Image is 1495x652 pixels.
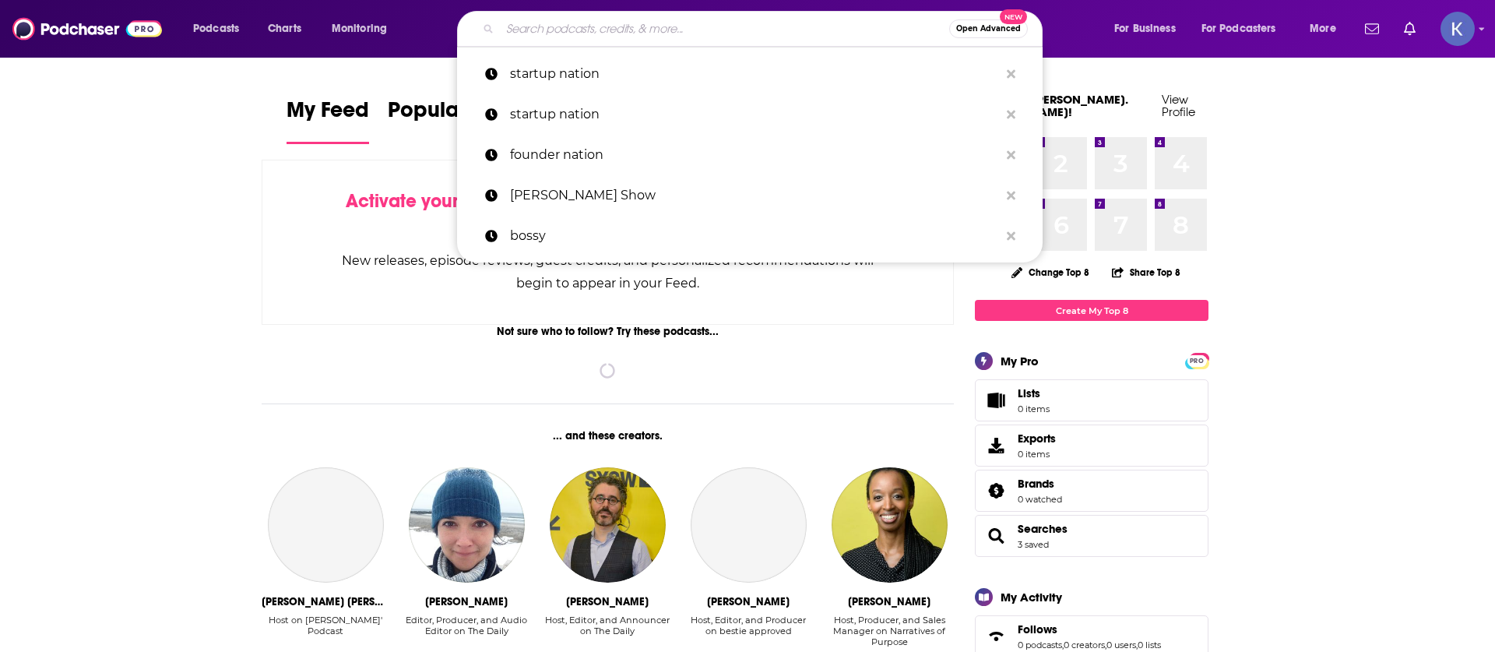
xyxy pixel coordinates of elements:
button: Share Top 8 [1111,257,1181,287]
div: Host, Editor, and Announcer on The Daily [543,615,672,636]
div: Host, Producer, and Sales Manager on Narratives of Purpose [825,615,954,648]
p: bossy [510,216,999,256]
span: Brands [975,470,1208,512]
p: Shawn Ryan Show [510,175,999,216]
span: , [1105,640,1106,650]
a: startup nation [457,54,1043,94]
a: Show notifications dropdown [1398,16,1422,42]
a: Searches [1018,522,1068,536]
span: Searches [975,515,1208,557]
span: PRO [1187,355,1206,367]
button: Open AdvancedNew [949,19,1028,38]
a: PRO [1187,354,1206,366]
span: Follows [1018,622,1057,636]
span: Exports [1018,432,1056,446]
div: Editor, Producer, and Audio Editor on The Daily [403,615,531,648]
input: Search podcasts, credits, & more... [500,16,949,41]
span: , [1136,640,1138,650]
a: Brands [1018,477,1062,491]
button: open menu [182,16,259,41]
span: Exports [980,435,1011,456]
button: open menu [1191,16,1299,41]
a: Brands [980,480,1011,502]
div: Travis Rhoden [707,595,790,608]
span: Popular Feed [388,97,520,132]
a: Travis Rhoden [691,467,806,583]
button: open menu [1299,16,1356,41]
img: Paige Cowett [409,467,524,583]
div: My Pro [1001,354,1039,368]
span: For Podcasters [1201,18,1276,40]
a: Exports [975,425,1208,467]
a: Follows [980,626,1011,647]
p: founder nation [510,135,999,175]
a: [PERSON_NAME] Show [457,175,1043,216]
span: , [1062,640,1064,650]
a: 0 podcasts [1018,640,1062,650]
a: Anthony Tyrone Evans [268,467,383,583]
button: open menu [321,16,407,41]
span: My Feed [287,97,369,132]
a: startup nation [457,94,1043,135]
a: My Feed [287,97,369,144]
span: Podcasts [193,18,239,40]
div: Paige Cowett [425,595,508,608]
span: Monitoring [332,18,387,40]
a: founder nation [457,135,1043,175]
span: Charts [268,18,301,40]
img: Michael Barbaro [550,467,665,583]
div: Michael Barbaro [566,595,649,608]
div: Host on Tony Evans' Podcast [262,615,390,648]
div: ... and these creators. [262,429,954,442]
span: Lists [1018,386,1050,400]
span: 0 items [1018,449,1056,460]
a: Charts [258,16,311,41]
span: Lists [980,389,1011,411]
a: Create My Top 8 [975,300,1208,321]
span: Logged in as kristina.caracciolo [1440,12,1475,46]
p: startup nation [510,94,999,135]
a: 3 saved [1018,539,1049,550]
div: Anthony Tyrone Evans [262,595,390,608]
a: 0 creators [1064,640,1105,650]
div: Editor, Producer, and Audio Editor on The Daily [403,615,531,636]
a: View Profile [1162,92,1195,119]
div: Not sure who to follow? Try these podcasts... [262,325,954,338]
div: Host, Editor, and Announcer on The Daily [543,615,672,648]
a: 0 users [1106,640,1136,650]
a: 0 watched [1018,494,1062,505]
div: New releases, episode reviews, guest credits, and personalized recommendations will begin to appe... [340,249,875,294]
span: Brands [1018,477,1054,491]
a: Searches [980,525,1011,547]
div: Host, Editor, and Producer on bestie approved [684,615,813,648]
span: Lists [1018,386,1040,400]
a: 0 lists [1138,640,1161,650]
span: For Business [1114,18,1176,40]
p: startup nation [510,54,999,94]
button: Show profile menu [1440,12,1475,46]
button: Change Top 8 [1002,263,1099,282]
div: Host, Editor, and Producer on bestie approved [684,615,813,636]
a: Popular Feed [388,97,520,144]
a: Lists [975,379,1208,421]
a: Welcome [PERSON_NAME].[PERSON_NAME]! [975,92,1128,119]
div: Host, Producer, and Sales Manager on Narratives of Purpose [825,615,954,647]
div: Search podcasts, credits, & more... [472,11,1057,47]
img: User Profile [1440,12,1475,46]
div: by following Podcasts, Creators, Lists, and other Users! [340,190,875,235]
img: Claire Murigande [832,467,947,583]
div: Host on [PERSON_NAME]' Podcast [262,615,390,636]
img: Podchaser - Follow, Share and Rate Podcasts [12,14,162,44]
span: Open Advanced [956,25,1021,33]
a: Follows [1018,622,1161,636]
a: Show notifications dropdown [1359,16,1385,42]
span: Activate your Feed [346,189,505,213]
span: More [1310,18,1336,40]
span: New [1000,9,1028,24]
